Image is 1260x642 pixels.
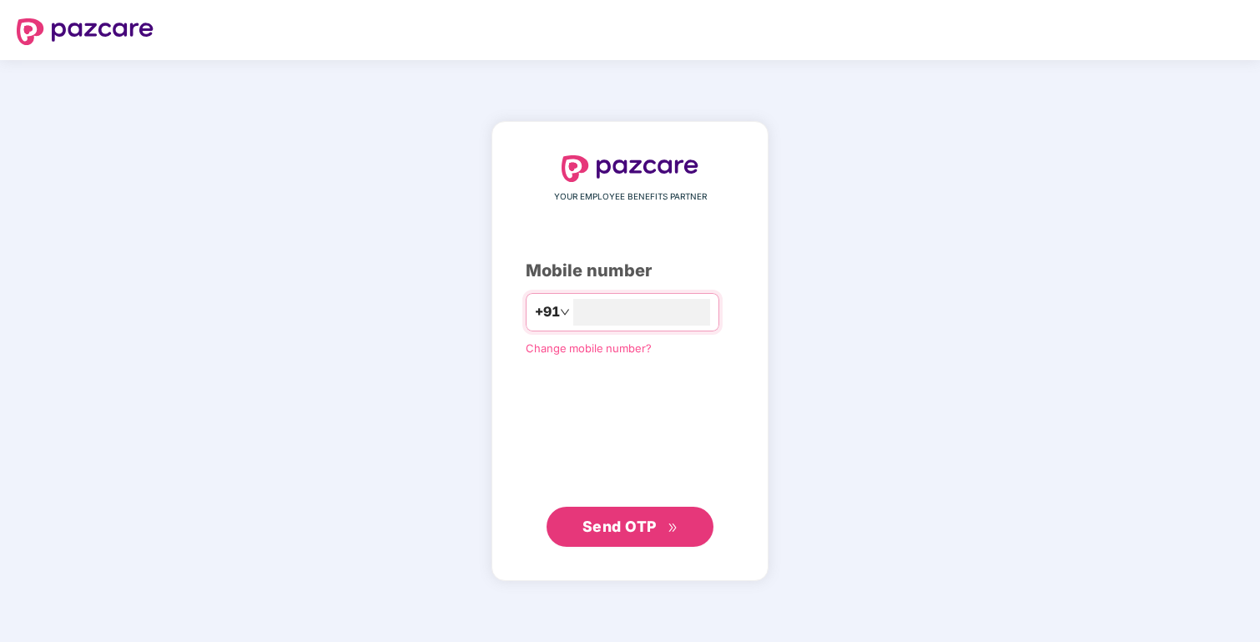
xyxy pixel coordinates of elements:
[554,190,707,204] span: YOUR EMPLOYEE BENEFITS PARTNER
[547,507,713,547] button: Send OTPdouble-right
[668,523,678,533] span: double-right
[535,301,560,322] span: +91
[562,155,698,182] img: logo
[560,307,570,317] span: down
[526,258,734,284] div: Mobile number
[582,518,657,535] span: Send OTP
[526,341,652,355] a: Change mobile number?
[17,18,154,45] img: logo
